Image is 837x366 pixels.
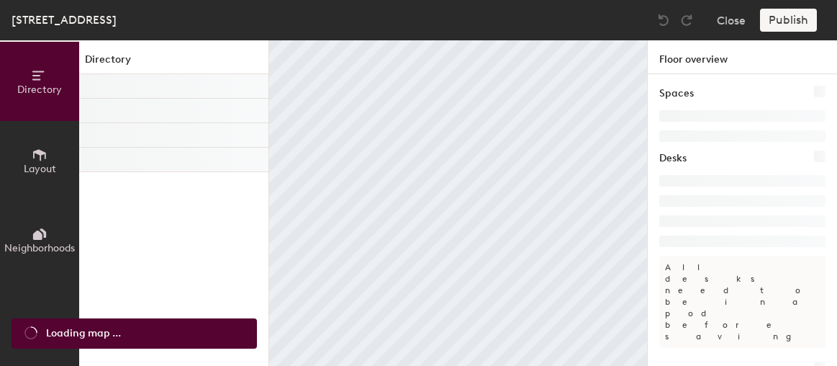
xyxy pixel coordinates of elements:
[269,40,648,366] canvas: Map
[79,52,268,74] h1: Directory
[648,40,837,74] h1: Floor overview
[17,84,62,96] span: Directory
[659,151,687,166] h1: Desks
[659,256,825,348] p: All desks need to be in a pod before saving
[24,163,56,175] span: Layout
[656,13,671,27] img: Undo
[679,13,694,27] img: Redo
[12,11,117,29] div: [STREET_ADDRESS]
[659,86,694,102] h1: Spaces
[717,9,746,32] button: Close
[4,242,75,254] span: Neighborhoods
[46,326,121,342] span: Loading map ...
